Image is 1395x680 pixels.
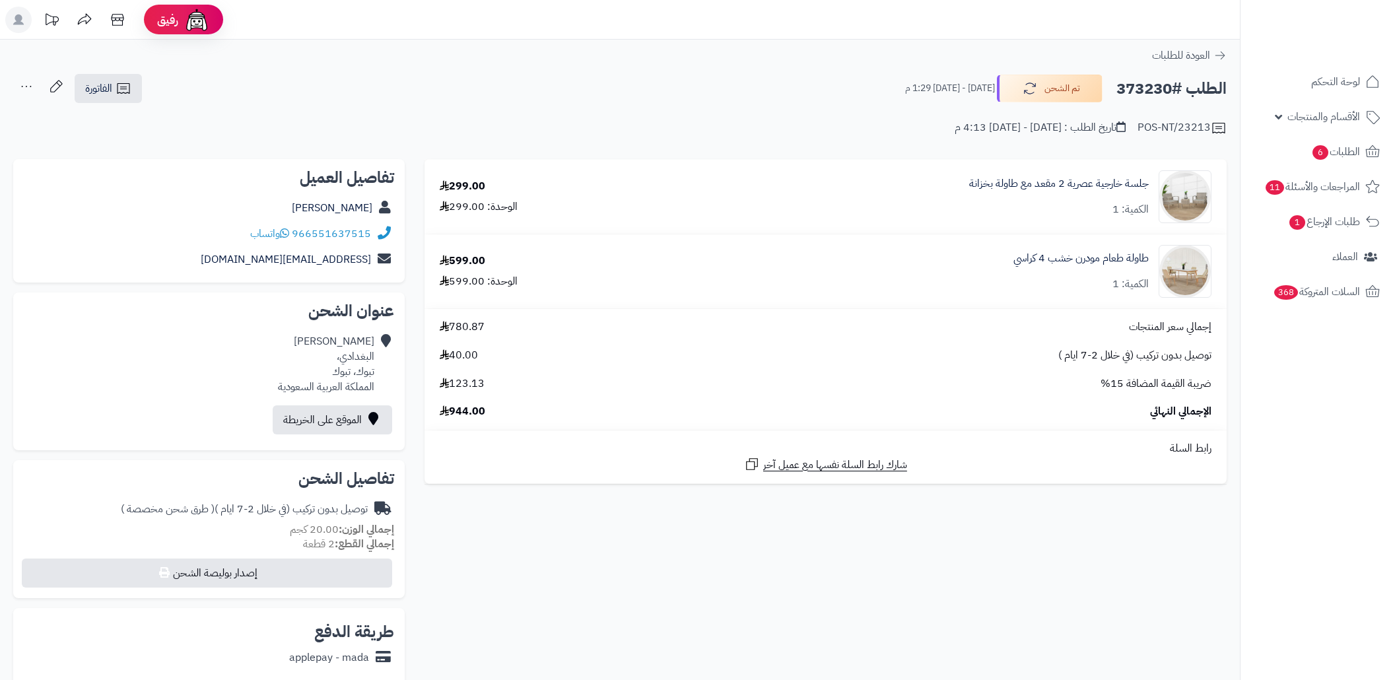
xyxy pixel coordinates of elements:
span: طلبات الإرجاع [1288,213,1360,231]
div: رابط السلة [430,441,1221,456]
span: الأقسام والمنتجات [1287,108,1360,126]
a: [EMAIL_ADDRESS][DOMAIN_NAME] [201,252,371,267]
span: الإجمالي النهائي [1150,404,1211,419]
span: المراجعات والأسئلة [1264,178,1360,196]
span: 944.00 [440,404,485,419]
a: العودة للطلبات [1152,48,1227,63]
span: 368 [1274,285,1298,300]
a: الطلبات6 [1248,136,1387,168]
h2: طريقة الدفع [314,624,394,640]
span: السلات المتروكة [1273,283,1360,301]
h2: تفاصيل الشحن [24,471,394,487]
span: 6 [1312,145,1328,160]
span: العودة للطلبات [1152,48,1210,63]
img: ai-face.png [184,7,210,33]
a: لوحة التحكم [1248,66,1387,98]
h2: تفاصيل العميل [24,170,394,186]
span: لوحة التحكم [1311,73,1360,91]
span: شارك رابط السلة نفسها مع عميل آخر [763,458,907,473]
strong: إجمالي القطع: [335,536,394,552]
span: 40.00 [440,348,478,363]
div: تاريخ الطلب : [DATE] - [DATE] 4:13 م [955,120,1126,135]
span: الفاتورة [85,81,112,96]
a: العملاء [1248,241,1387,273]
a: واتساب [250,226,289,242]
a: الموقع على الخريطة [273,405,392,434]
span: 780.87 [440,320,485,335]
a: شارك رابط السلة نفسها مع عميل آخر [744,456,907,473]
h2: الطلب #373230 [1116,75,1227,102]
a: الفاتورة [75,74,142,103]
small: 20.00 كجم [290,522,394,537]
a: [PERSON_NAME] [292,200,372,216]
div: الكمية: 1 [1112,202,1149,217]
small: [DATE] - [DATE] 1:29 م [905,82,995,95]
div: الكمية: 1 [1112,277,1149,292]
div: 599.00 [440,254,485,269]
strong: إجمالي الوزن: [339,522,394,537]
div: توصيل بدون تركيب (في خلال 2-7 ايام ) [121,502,368,517]
div: الوحدة: 599.00 [440,274,518,289]
div: 299.00 [440,179,485,194]
span: 11 [1266,180,1284,195]
small: 2 قطعة [303,536,394,552]
a: المراجعات والأسئلة11 [1248,171,1387,203]
span: 123.13 [440,376,485,391]
a: السلات المتروكة368 [1248,276,1387,308]
h2: عنوان الشحن [24,303,394,319]
img: 1752407608-1-90x90.jpg [1159,170,1211,223]
span: 1 [1289,215,1305,230]
span: العملاء [1332,248,1358,266]
button: إصدار بوليصة الشحن [22,559,392,588]
button: تم الشحن [997,75,1103,102]
a: طلبات الإرجاع1 [1248,206,1387,238]
a: طاولة طعام مودرن خشب 4 كراسي [1013,251,1149,266]
div: الوحدة: 299.00 [440,199,518,215]
img: 1752667706-1-90x90.jpg [1159,245,1211,298]
div: applepay - mada [289,650,369,665]
span: إجمالي سعر المنتجات [1129,320,1211,335]
span: توصيل بدون تركيب (في خلال 2-7 ايام ) [1058,348,1211,363]
div: [PERSON_NAME] البغدادي، تبوك، تبوك المملكة العربية السعودية [278,334,374,394]
a: 966551637515 [292,226,371,242]
span: ( طرق شحن مخصصة ) [121,501,215,517]
span: رفيق [157,12,178,28]
span: الطلبات [1311,143,1360,161]
a: تحديثات المنصة [35,7,68,36]
div: POS-NT/23213 [1138,120,1227,136]
a: جلسة خارجية عصرية 2 مقعد مع طاولة بخزانة [969,176,1149,191]
span: ضريبة القيمة المضافة 15% [1101,376,1211,391]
